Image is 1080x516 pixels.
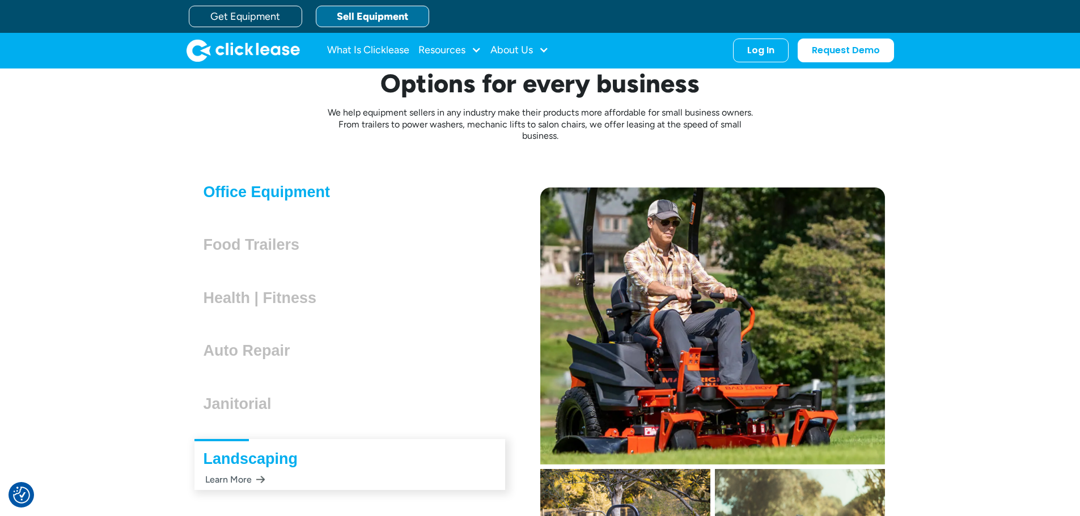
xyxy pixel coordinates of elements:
img: Clicklease logo [187,39,300,62]
div: Log In [747,45,774,56]
h3: Health | Fitness [204,289,326,306]
a: What Is Clicklease [327,39,409,62]
p: We help equipment sellers in any industry make their products more affordable for small business ... [323,107,758,142]
h3: Auto Repair [204,342,299,359]
button: Consent Preferences [13,487,30,504]
div: About Us [490,39,549,62]
a: Sell Equipment [316,6,429,27]
a: Request Demo [798,39,894,62]
h3: Food Trailers [204,236,309,253]
div: Resources [418,39,481,62]
img: Revisit consent button [13,487,30,504]
h3: Landscaping [204,450,307,467]
a: Get Equipment [189,6,302,27]
h2: Options for every business [323,69,758,98]
h3: Office Equipment [204,184,340,201]
a: home [187,39,300,62]
h3: Janitorial [204,395,281,412]
div: Learn More [204,468,265,491]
